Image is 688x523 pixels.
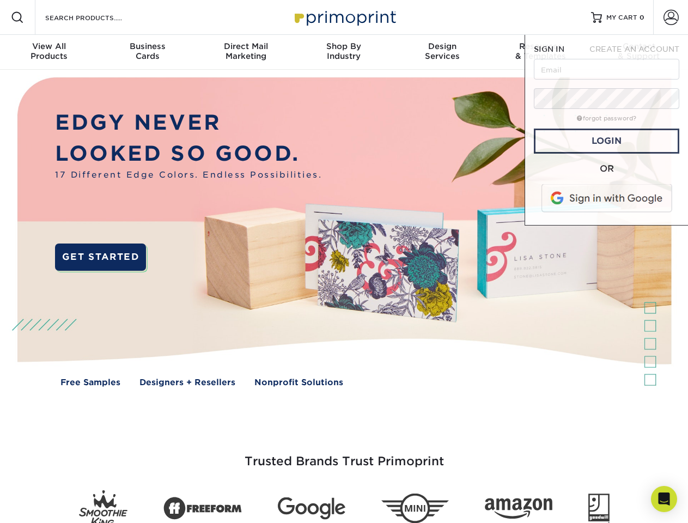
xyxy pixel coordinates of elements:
[55,244,146,271] a: GET STARTED
[588,494,610,523] img: Goodwill
[491,41,589,61] div: & Templates
[606,13,637,22] span: MY CART
[295,41,393,51] span: Shop By
[485,498,552,519] img: Amazon
[589,45,679,53] span: CREATE AN ACCOUNT
[44,11,150,24] input: SEARCH PRODUCTS.....
[491,41,589,51] span: Resources
[534,59,679,80] input: Email
[139,376,235,389] a: Designers + Resellers
[534,162,679,175] div: OR
[55,169,322,181] span: 17 Different Edge Colors. Endless Possibilities.
[254,376,343,389] a: Nonprofit Solutions
[393,41,491,51] span: Design
[98,41,196,51] span: Business
[197,41,295,61] div: Marketing
[55,138,322,169] p: LOOKED SO GOOD.
[295,41,393,61] div: Industry
[98,35,196,70] a: BusinessCards
[197,35,295,70] a: Direct MailMarketing
[295,35,393,70] a: Shop ByIndustry
[290,5,399,29] img: Primoprint
[577,115,636,122] a: forgot password?
[278,497,345,520] img: Google
[55,107,322,138] p: EDGY NEVER
[640,14,644,21] span: 0
[26,428,663,482] h3: Trusted Brands Trust Primoprint
[98,41,196,61] div: Cards
[534,45,564,53] span: SIGN IN
[651,486,677,512] div: Open Intercom Messenger
[393,41,491,61] div: Services
[491,35,589,70] a: Resources& Templates
[393,35,491,70] a: DesignServices
[60,376,120,389] a: Free Samples
[197,41,295,51] span: Direct Mail
[534,129,679,154] a: Login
